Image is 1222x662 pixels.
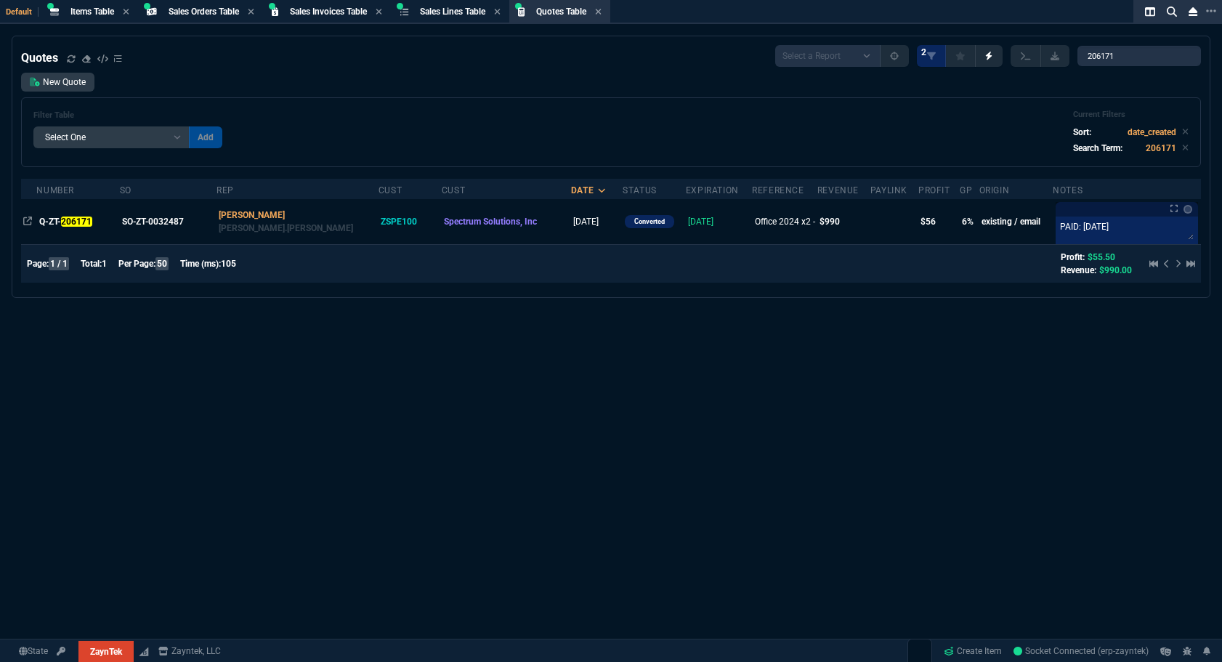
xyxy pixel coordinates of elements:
[752,185,804,196] div: Reference
[221,259,236,269] span: 105
[217,199,379,244] td: double click to filter by Rep
[118,259,155,269] span: Per Page:
[817,185,859,196] div: Revenue
[1013,646,1149,656] span: Socket Connected (erp-zayntek)
[920,217,936,227] span: $56
[1161,3,1183,20] nx-icon: Search
[595,7,602,18] nx-icon: Close Tab
[755,215,814,228] div: Office 2024 x2 - [PERSON_NAME] ...
[154,645,225,658] a: msbcCompanyName
[870,185,907,196] div: PayLink
[442,185,465,196] div: Cust
[248,7,254,18] nx-icon: Close Tab
[39,217,92,227] span: Q-ZT-
[180,259,221,269] span: Time (ms):
[61,217,92,227] mark: 206171
[686,199,752,244] td: [DATE]
[979,185,1010,196] div: origin
[155,257,169,270] span: 50
[1061,252,1085,262] span: Profit:
[1013,645,1149,658] a: naorGdcANjfVZqp9AABj
[70,7,114,17] span: Items Table
[122,215,211,228] div: SO-ZT-0032487
[1077,46,1201,66] input: Search
[820,217,840,227] span: $990
[120,199,217,244] td: Open SO in Expanded View
[623,185,657,196] div: Status
[982,215,1051,228] p: existing / email
[217,185,234,196] div: Rep
[15,645,52,658] a: Global State
[81,259,102,269] span: Total:
[960,185,972,196] div: GP
[1139,3,1161,20] nx-icon: Split Panels
[290,7,367,17] span: Sales Invoices Table
[571,185,594,196] div: Date
[918,185,950,196] div: profit
[219,222,376,235] p: [PERSON_NAME].[PERSON_NAME]
[1183,3,1203,20] nx-icon: Close Workbench
[379,185,402,196] div: Cust
[1206,4,1216,18] nx-icon: Open New Tab
[1146,143,1176,153] code: 206171
[219,209,376,222] p: [PERSON_NAME]
[169,7,239,17] span: Sales Orders Table
[21,73,94,92] a: New Quote
[381,217,417,227] span: ZSPE100
[36,185,74,196] div: Number
[6,7,39,17] span: Default
[376,7,382,18] nx-icon: Close Tab
[1088,252,1115,262] span: $55.50
[962,217,974,227] span: 6%
[1053,185,1083,196] div: Notes
[938,640,1008,662] a: Create Item
[1061,265,1096,275] span: Revenue:
[444,217,537,227] span: Spectrum Solutions, Inc
[536,7,586,17] span: Quotes Table
[33,110,222,121] h6: Filter Table
[1099,265,1132,275] span: $990.00
[102,259,107,269] span: 1
[27,259,49,269] span: Page:
[21,49,58,67] h4: Quotes
[494,7,501,18] nx-icon: Close Tab
[420,7,485,17] span: Sales Lines Table
[52,645,70,658] a: API TOKEN
[1128,127,1176,137] code: date_created
[921,47,926,58] span: 2
[1073,110,1189,120] h6: Current Filters
[1073,126,1091,139] p: Sort:
[120,185,131,196] div: SO
[23,217,32,227] nx-icon: Open In Opposite Panel
[123,7,129,18] nx-icon: Close Tab
[1073,142,1122,155] p: Search Term:
[49,257,69,270] span: 1 / 1
[752,199,817,244] td: undefined
[571,199,623,244] td: [DATE]
[686,185,739,196] div: Expiration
